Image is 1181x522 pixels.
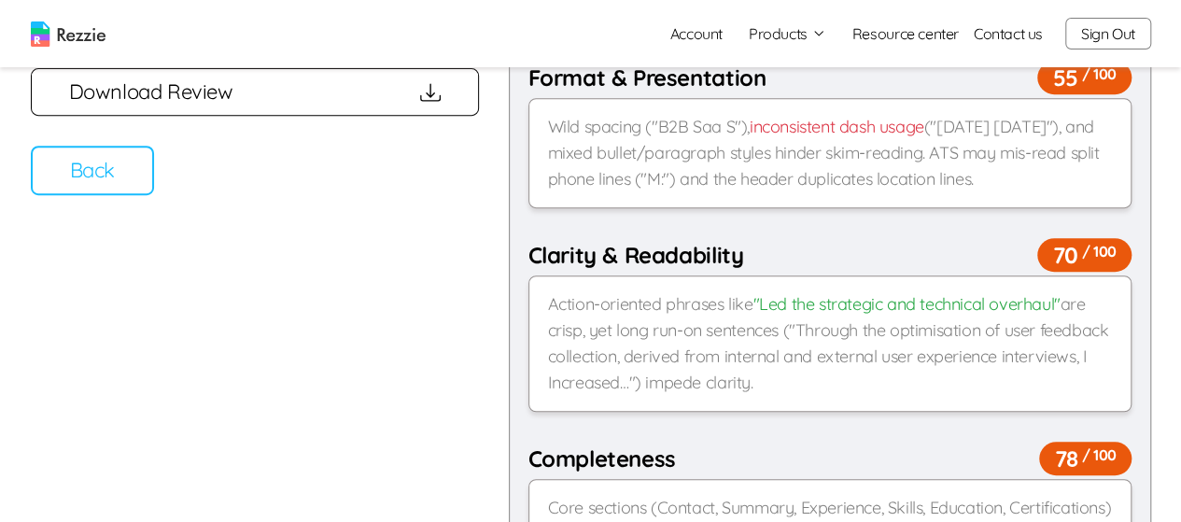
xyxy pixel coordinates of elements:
span: 70 [1037,238,1131,272]
div: Completeness [528,442,1132,475]
img: logo [31,21,105,47]
a: Resource center [852,22,959,45]
button: Sign Out [1065,18,1151,49]
div: Action-oriented phrases like are crisp, yet long run-on sentences ("Through the optimisation of u... [528,275,1132,412]
span: 55 [1037,61,1131,94]
div: Format & Presentation [528,61,1132,94]
button: Products [749,22,826,45]
a: Contact us [974,22,1043,45]
span: 78 [1039,442,1131,475]
div: Wild spacing ("B2B Saa S"), ("[DATE] [DATE]"), and mixed bullet/paragraph styles hinder skim-read... [528,98,1132,208]
a: Account [655,15,738,52]
button: Back [31,146,154,195]
span: / 100 [1081,444,1116,466]
span: / 100 [1081,63,1116,85]
span: inconsistent dash usage [750,116,924,137]
span: "Led the strategic and technical overhaul" [752,293,1060,315]
button: Download Review [31,68,479,116]
div: Clarity & Readability [528,238,1132,272]
span: / 100 [1081,240,1116,262]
